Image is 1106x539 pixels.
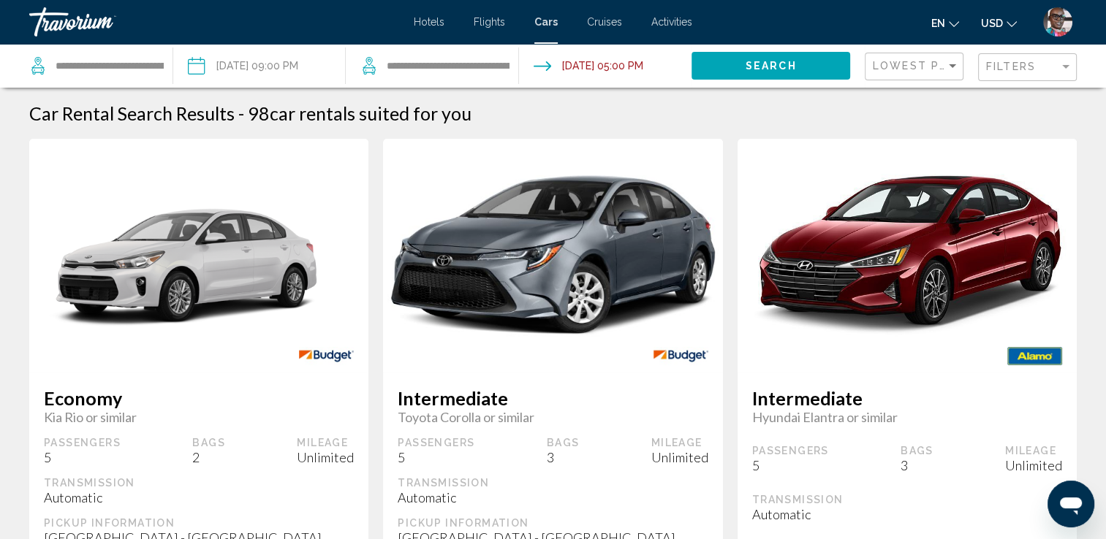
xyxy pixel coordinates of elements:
[873,61,959,73] mat-select: Sort by
[238,102,244,124] span: -
[398,387,708,409] span: Intermediate
[398,476,708,489] div: Transmission
[986,61,1036,72] span: Filters
[752,493,1062,506] div: Transmission
[547,449,580,465] div: 3
[398,489,708,505] div: Automatic
[587,16,622,28] a: Cruises
[297,449,354,465] div: Unlimited
[1005,457,1062,473] div: Unlimited
[978,53,1077,83] button: Filter
[534,44,643,88] button: Drop-off date: Aug 17, 2025 05:00 PM
[44,476,354,489] div: Transmission
[931,18,945,29] span: en
[398,436,474,449] div: Passengers
[873,60,967,72] span: Lowest Price
[188,44,298,88] button: Pickup date: Aug 15, 2025 09:00 PM
[398,409,708,425] span: Toyota Corolla or similar
[981,18,1003,29] span: USD
[692,52,850,79] button: Search
[752,457,829,473] div: 5
[248,102,471,124] h2: 98
[639,340,723,372] img: BUDGET
[1005,444,1062,457] div: Mileage
[474,16,505,28] a: Flights
[270,102,471,124] span: car rentals suited for you
[192,449,225,465] div: 2
[901,457,933,473] div: 3
[284,340,368,372] img: BUDGET
[29,7,399,37] a: Travorium
[398,449,474,465] div: 5
[651,449,708,465] div: Unlimited
[1043,7,1072,37] img: 2Q==
[534,16,558,28] a: Cars
[297,436,354,449] div: Mileage
[993,340,1077,372] img: ALAMO
[901,444,933,457] div: Bags
[383,150,722,362] img: primary.png
[29,134,368,378] img: primary.png
[29,102,235,124] h1: Car Rental Search Results
[752,506,1062,522] div: Automatic
[547,436,580,449] div: Bags
[44,436,121,449] div: Passengers
[752,444,829,457] div: Passengers
[931,12,959,34] button: Change language
[44,409,354,425] span: Kia Rio or similar
[746,61,797,72] span: Search
[414,16,444,28] a: Hotels
[981,12,1017,34] button: Change currency
[651,16,692,28] a: Activities
[398,516,708,530] div: Pickup Information
[44,516,354,530] div: Pickup Information
[44,489,354,505] div: Automatic
[752,387,1062,409] span: Intermediate
[44,387,354,409] span: Economy
[651,436,708,449] div: Mileage
[44,449,121,465] div: 5
[192,436,225,449] div: Bags
[738,167,1077,344] img: primary.png
[752,409,1062,425] span: Hyundai Elantra or similar
[1048,481,1094,527] iframe: Button to launch messaging window
[1039,7,1077,37] button: User Menu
